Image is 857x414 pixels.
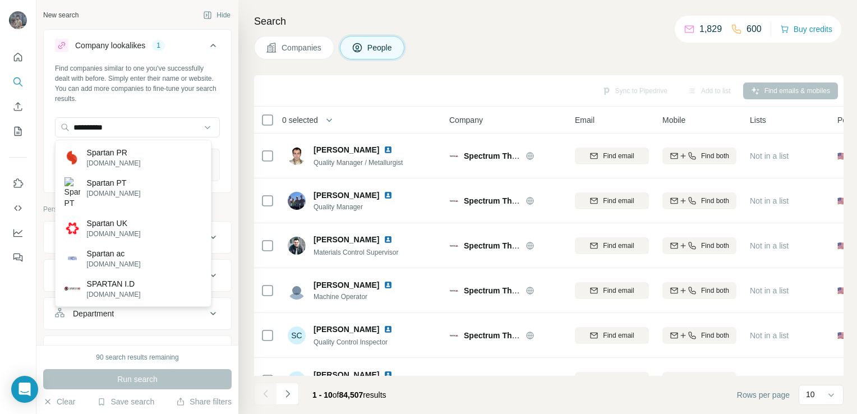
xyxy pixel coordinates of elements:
[44,262,231,289] button: Seniority
[384,370,393,379] img: LinkedIn logo
[288,237,306,255] img: Avatar
[314,190,379,201] span: [PERSON_NAME]
[449,114,483,126] span: Company
[449,376,458,385] img: Logo of Spectrum Thermal Processing
[277,383,299,405] button: Navigate to next page
[367,42,393,53] span: People
[96,352,178,362] div: 90 search results remaining
[603,196,634,206] span: Find email
[575,282,649,299] button: Find email
[314,369,379,380] span: [PERSON_NAME]
[750,196,789,205] span: Not in a list
[282,114,318,126] span: 0 selected
[449,286,458,295] img: Logo of Spectrum Thermal Processing
[575,114,595,126] span: Email
[662,327,736,344] button: Find both
[314,144,379,155] span: [PERSON_NAME]
[87,278,141,289] p: SPARTAN I.D
[9,72,27,92] button: Search
[575,237,649,254] button: Find email
[64,150,80,165] img: Spartan PR
[288,371,306,389] div: SE
[176,396,232,407] button: Share filters
[64,177,80,209] img: Spartan PT
[9,198,27,218] button: Use Surfe API
[662,282,736,299] button: Find both
[87,259,141,269] p: [DOMAIN_NAME]
[806,389,815,400] p: 10
[43,396,75,407] button: Clear
[699,22,722,36] p: 1,829
[152,40,165,50] div: 1
[312,390,386,399] span: results
[87,188,141,199] p: [DOMAIN_NAME]
[701,375,729,385] span: Find both
[575,327,649,344] button: Find email
[87,289,141,300] p: [DOMAIN_NAME]
[701,241,729,251] span: Find both
[384,325,393,334] img: LinkedIn logo
[55,63,220,104] div: Find companies similar to one you've successfully dealt with before. Simply enter their name or w...
[288,192,306,210] img: Avatar
[575,372,649,389] button: Find email
[747,22,762,36] p: 600
[44,300,231,327] button: Department
[701,286,729,296] span: Find both
[195,7,238,24] button: Hide
[662,114,685,126] span: Mobile
[64,287,80,291] img: SPARTAN I.D
[464,286,577,295] span: Spectrum Thermal Processing
[11,376,38,403] div: Open Intercom Messenger
[73,308,114,319] div: Department
[737,389,790,401] span: Rows per page
[314,292,406,302] span: Machine Operator
[9,96,27,117] button: Enrich CSV
[662,237,736,254] button: Find both
[314,324,379,335] span: [PERSON_NAME]
[254,13,844,29] h4: Search
[603,286,634,296] span: Find email
[662,372,736,389] button: Find both
[837,195,847,206] span: 🇺🇸
[333,390,339,399] span: of
[44,338,231,365] button: Personal location
[314,234,379,245] span: [PERSON_NAME]
[282,42,322,53] span: Companies
[780,21,832,37] button: Buy credits
[701,196,729,206] span: Find both
[9,121,27,141] button: My lists
[449,151,458,160] img: Logo of Spectrum Thermal Processing
[701,151,729,161] span: Find both
[464,241,577,250] span: Spectrum Thermal Processing
[87,177,141,188] p: Spartan PT
[750,151,789,160] span: Not in a list
[9,247,27,268] button: Feedback
[837,285,847,296] span: 🇺🇸
[9,11,27,29] img: Avatar
[603,241,634,251] span: Find email
[339,390,363,399] span: 84,507
[87,229,141,239] p: [DOMAIN_NAME]
[575,192,649,209] button: Find email
[464,331,577,340] span: Spectrum Thermal Processing
[97,396,154,407] button: Save search
[662,192,736,209] button: Find both
[314,338,388,346] span: Quality Control Inspector
[750,286,789,295] span: Not in a list
[603,330,634,341] span: Find email
[449,331,458,340] img: Logo of Spectrum Thermal Processing
[750,114,766,126] span: Lists
[464,196,577,205] span: Spectrum Thermal Processing
[87,158,141,168] p: [DOMAIN_NAME]
[837,240,847,251] span: 🇺🇸
[75,40,145,51] div: Company lookalikes
[288,282,306,300] img: Avatar
[43,10,79,20] div: New search
[837,375,847,386] span: 🇺🇸
[384,280,393,289] img: LinkedIn logo
[87,248,141,259] p: Spartan ac
[750,331,789,340] span: Not in a list
[701,330,729,341] span: Find both
[43,204,232,214] p: Personal information
[464,151,577,160] span: Spectrum Thermal Processing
